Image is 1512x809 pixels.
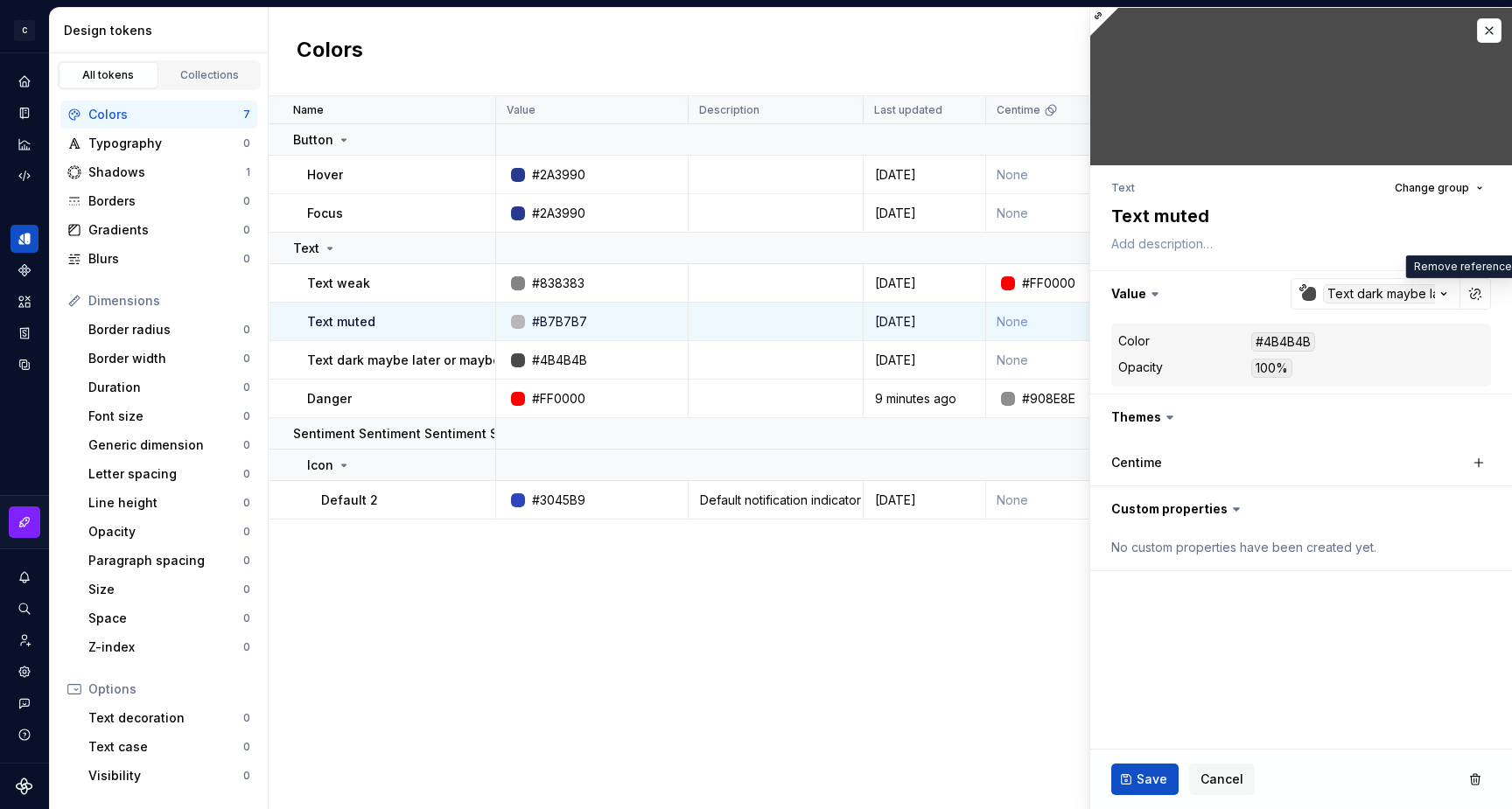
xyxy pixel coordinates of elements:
[243,640,250,654] div: 0
[81,345,257,373] a: Border width0
[81,633,257,661] a: Z-index0
[243,194,250,208] div: 0
[60,129,257,157] a: Typography0
[60,216,257,244] a: Gradients0
[293,425,928,443] p: Sentiment Sentiment Sentiment Sentiment SentimentSentimentSentimentSentimentSentimentSentiment
[10,67,38,95] a: Home
[243,380,250,394] div: 0
[81,604,257,632] a: Space0
[864,166,984,184] div: [DATE]
[307,313,375,331] p: Text muted
[10,256,38,284] a: Components
[81,518,257,546] a: Opacity0
[243,582,250,596] div: 0
[243,136,250,150] div: 0
[10,626,38,654] a: Invite team
[88,465,243,483] div: Letter spacing
[1108,200,1487,232] textarea: Text muted
[81,575,257,603] a: Size0
[1395,181,1469,195] span: Change group
[986,156,1179,194] td: None
[81,733,257,761] a: Text case0
[10,563,38,591] button: Notifications
[689,492,862,509] div: Default notification indicator color for Therapy. Used to convey unread information. Default noti...
[10,689,38,717] div: Contact support
[10,130,38,158] a: Analytics
[10,319,38,347] a: Storybook stories
[864,275,984,292] div: [DATE]
[88,552,243,569] div: Paragraph spacing
[243,252,250,266] div: 0
[81,547,257,575] a: Paragraph spacing0
[532,205,585,222] div: #2A3990
[864,492,984,509] div: [DATE]
[16,778,33,795] a: Supernova Logo
[166,68,254,82] div: Collections
[1291,278,1460,310] button: Text dark maybe later or maybe add it now
[1118,359,1163,376] div: Opacity
[243,611,250,625] div: 0
[243,409,250,423] div: 0
[243,467,250,481] div: 0
[88,350,243,367] div: Border width
[60,187,257,215] a: Borders0
[64,22,261,39] div: Design tokens
[3,11,45,49] button: C
[532,313,587,331] div: #B7B7B7
[1111,454,1162,471] label: Centime
[307,275,370,292] p: Text weak
[307,352,569,369] p: Text dark maybe later or maybe add it now
[243,352,250,366] div: 0
[243,711,250,725] div: 0
[88,321,243,338] div: Border radius
[1111,181,1135,194] li: Text
[1200,771,1243,788] span: Cancel
[307,457,333,474] p: Icon
[699,103,759,117] p: Description
[874,103,942,117] p: Last updated
[1118,332,1150,350] div: Color
[532,166,585,184] div: #2A3990
[986,194,1179,233] td: None
[10,162,38,190] a: Code automation
[10,225,38,253] a: Design tokens
[243,554,250,568] div: 0
[81,460,257,488] a: Letter spacing0
[297,36,363,67] h2: Colors
[10,658,38,686] a: Settings
[10,288,38,316] a: Assets
[986,341,1179,380] td: None
[88,436,243,454] div: Generic dimension
[88,292,250,310] div: Dimensions
[88,192,243,210] div: Borders
[60,101,257,129] a: Colors7
[243,223,250,237] div: 0
[293,240,319,257] p: Text
[81,373,257,401] a: Duration0
[88,523,243,540] div: Opacity
[88,135,243,152] div: Typography
[864,313,984,331] div: [DATE]
[88,610,243,627] div: Space
[307,205,343,222] p: Focus
[81,431,257,459] a: Generic dimension0
[293,131,333,149] p: Button
[10,351,38,379] a: Data sources
[60,245,257,273] a: Blurs0
[88,379,243,396] div: Duration
[88,250,243,268] div: Blurs
[10,99,38,127] a: Documentation
[243,438,250,452] div: 0
[10,595,38,623] button: Search ⌘K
